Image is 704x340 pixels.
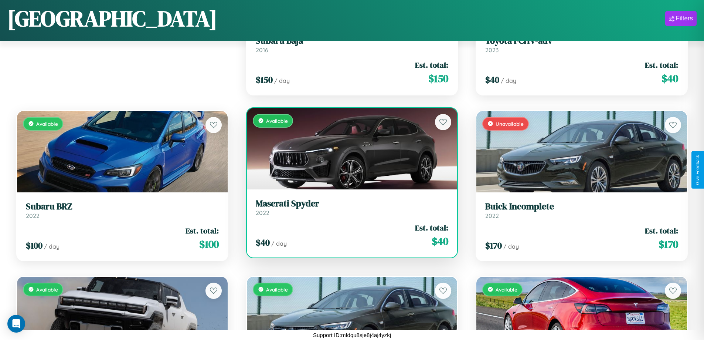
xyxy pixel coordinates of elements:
[256,209,269,216] span: 2022
[313,330,391,340] p: Support ID: mfdqu8sje8j4aj4yzkj
[645,225,678,236] span: Est. total:
[256,74,273,86] span: $ 150
[186,225,219,236] span: Est. total:
[26,212,40,219] span: 2022
[485,239,502,252] span: $ 170
[26,201,219,212] h3: Subaru BRZ
[44,243,59,250] span: / day
[271,240,287,247] span: / day
[676,15,693,22] div: Filters
[485,212,499,219] span: 2022
[256,36,449,54] a: Subaru Baja2016
[415,222,448,233] span: Est. total:
[7,315,25,333] div: Open Intercom Messenger
[26,239,42,252] span: $ 100
[199,237,219,252] span: $ 100
[659,237,678,252] span: $ 170
[26,201,219,219] a: Subaru BRZ2022
[256,236,270,249] span: $ 40
[645,60,678,70] span: Est. total:
[485,46,499,54] span: 2023
[485,74,499,86] span: $ 40
[662,71,678,86] span: $ 40
[36,286,58,293] span: Available
[256,36,449,46] h3: Subaru Baja
[496,286,517,293] span: Available
[274,77,290,84] span: / day
[432,234,448,249] span: $ 40
[496,121,524,127] span: Unavailable
[36,121,58,127] span: Available
[485,201,678,212] h3: Buick Incomplete
[485,36,678,46] h3: Toyota FCHV-adv
[428,71,448,86] span: $ 150
[266,286,288,293] span: Available
[665,11,697,26] button: Filters
[266,118,288,124] span: Available
[485,36,678,54] a: Toyota FCHV-adv2023
[695,155,700,185] div: Give Feedback
[256,198,449,209] h3: Maserati Spyder
[501,77,516,84] span: / day
[256,198,449,216] a: Maserati Spyder2022
[415,60,448,70] span: Est. total:
[485,201,678,219] a: Buick Incomplete2022
[7,3,217,34] h1: [GEOGRAPHIC_DATA]
[503,243,519,250] span: / day
[256,46,268,54] span: 2016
